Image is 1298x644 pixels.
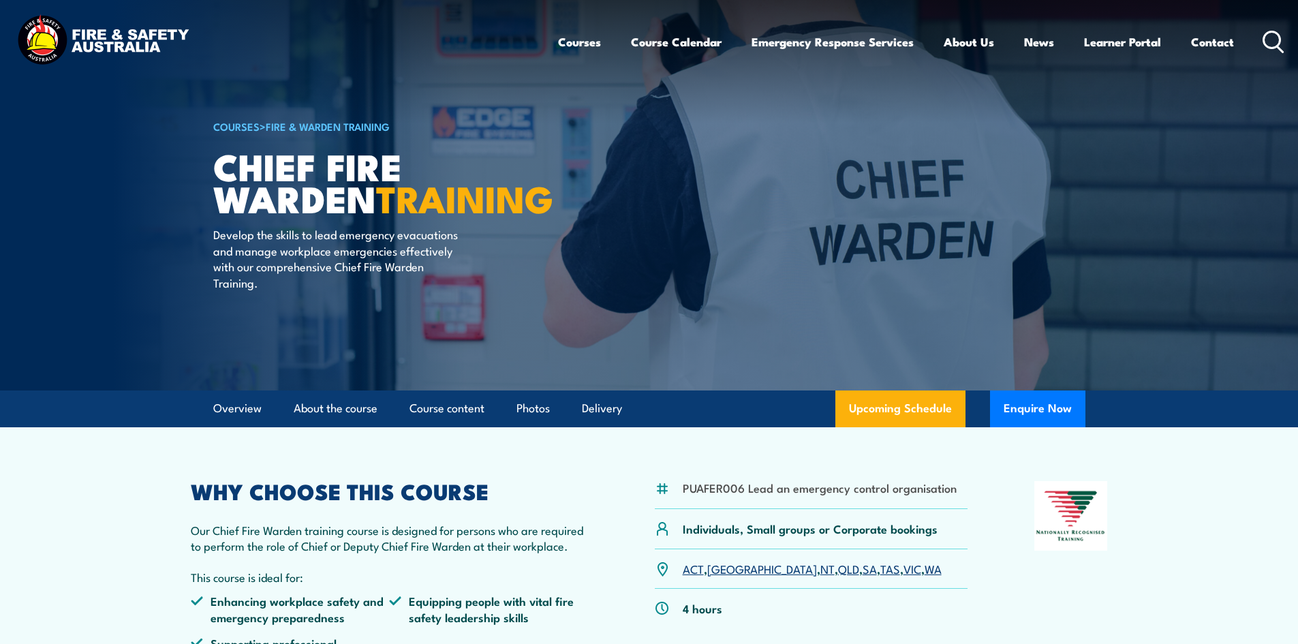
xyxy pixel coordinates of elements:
[925,560,942,577] a: WA
[683,560,704,577] a: ACT
[683,521,938,536] p: Individuals, Small groups or Corporate bookings
[707,560,817,577] a: [GEOGRAPHIC_DATA]
[1024,24,1054,60] a: News
[1084,24,1161,60] a: Learner Portal
[1034,481,1108,551] img: Nationally Recognised Training logo.
[376,169,553,226] strong: TRAINING
[880,560,900,577] a: TAS
[863,560,877,577] a: SA
[903,560,921,577] a: VIC
[410,390,484,427] a: Course content
[683,480,957,495] li: PUAFER006 Lead an emergency control organisation
[191,481,589,500] h2: WHY CHOOSE THIS COURSE
[944,24,994,60] a: About Us
[1191,24,1234,60] a: Contact
[213,390,262,427] a: Overview
[752,24,914,60] a: Emergency Response Services
[990,390,1085,427] button: Enquire Now
[294,390,377,427] a: About the course
[838,560,859,577] a: QLD
[820,560,835,577] a: NT
[266,119,390,134] a: Fire & Warden Training
[213,226,462,290] p: Develop the skills to lead emergency evacuations and manage workplace emergencies effectively wit...
[191,569,589,585] p: This course is ideal for:
[631,24,722,60] a: Course Calendar
[516,390,550,427] a: Photos
[835,390,965,427] a: Upcoming Schedule
[683,600,722,616] p: 4 hours
[213,119,260,134] a: COURSES
[213,118,550,134] h6: >
[191,593,390,625] li: Enhancing workplace safety and emergency preparedness
[191,522,589,554] p: Our Chief Fire Warden training course is designed for persons who are required to perform the rol...
[389,593,588,625] li: Equipping people with vital fire safety leadership skills
[213,150,550,213] h1: Chief Fire Warden
[683,561,942,577] p: , , , , , , ,
[558,24,601,60] a: Courses
[582,390,622,427] a: Delivery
